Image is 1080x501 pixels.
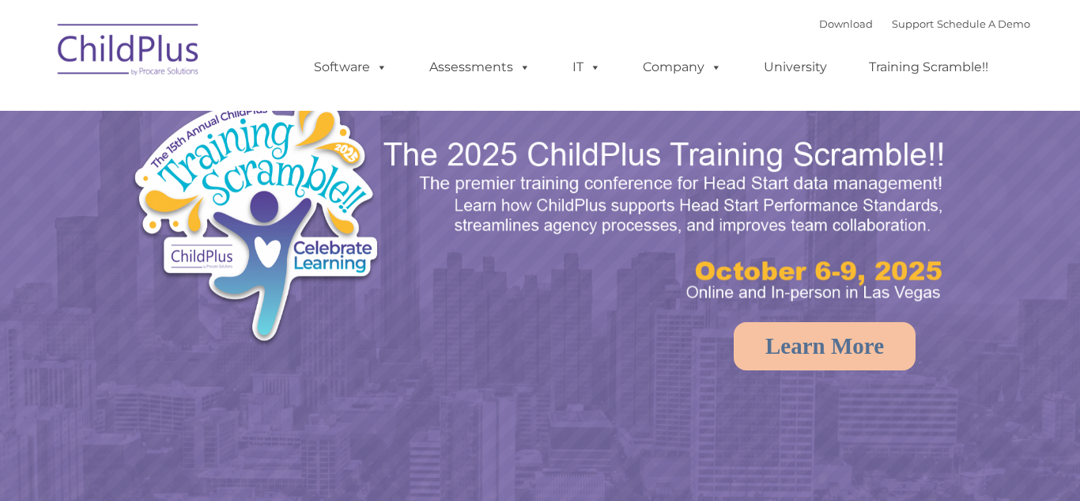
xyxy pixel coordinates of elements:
a: IT [557,51,617,83]
a: Training Scramble!! [853,51,1004,83]
a: Assessments [413,51,546,83]
a: Software [298,51,403,83]
font: | [819,17,1030,30]
a: Company [627,51,738,83]
a: Learn More [734,322,916,370]
a: Schedule A Demo [937,17,1030,30]
img: ChildPlus by Procare Solutions [50,13,208,92]
a: Support [892,17,934,30]
a: University [748,51,843,83]
a: Download [819,17,873,30]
